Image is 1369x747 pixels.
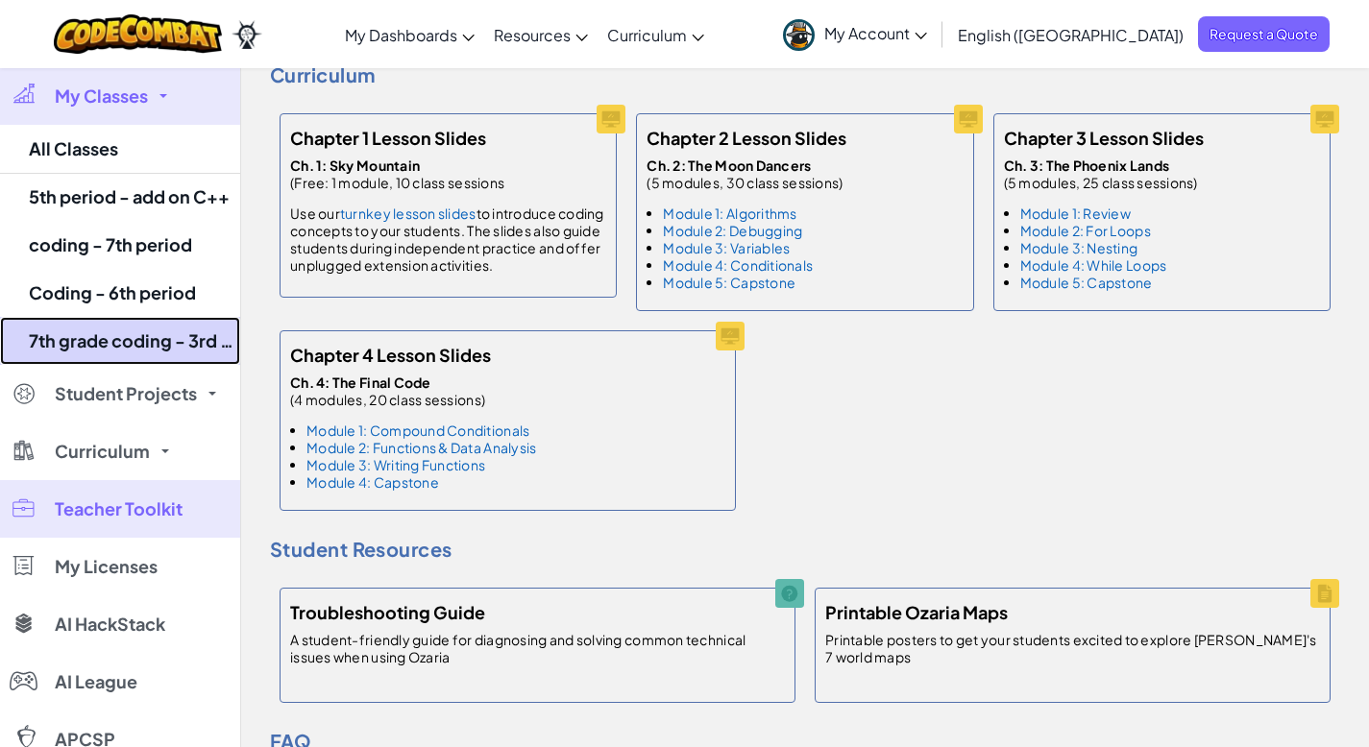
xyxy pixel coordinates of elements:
[1020,239,1138,256] a: Module 3: Nesting
[290,373,536,408] p: (4 modules, 20 class sessions)
[306,473,439,491] a: Module 4: Capstone
[55,558,158,575] span: My Licenses
[663,222,802,239] a: Module 2: Debugging
[663,256,813,274] a: Module 4: Conditionals
[647,157,843,191] p: (5 modules, 30 class sessions)
[607,25,687,45] span: Curriculum
[340,205,477,222] a: turnkey lesson slides
[55,87,148,105] span: My Classes
[663,274,795,291] a: Module 5: Capstone
[824,23,927,43] span: My Account
[1004,157,1198,191] p: (5 modules, 25 class sessions)
[805,578,1340,712] a: Printable Ozaria Maps Printable posters to get your students excited to explore [PERSON_NAME]'s 7...
[270,578,805,712] a: Troubleshooting Guide A student-friendly guide for diagnosing and solving common technical issues...
[626,104,983,321] a: Chapter 2 Lesson Slides Ch. 2: The Moon Dancers(5 modules, 30 class sessions) Module 1: Algorithm...
[825,631,1320,665] p: Printable posters to get your students excited to explore [PERSON_NAME]'s 7 world maps
[663,205,796,222] a: Module 1: Algorithms
[290,631,785,665] p: A student-friendly guide for diagnosing and solving common technical issues when using Ozaria
[663,239,790,256] a: Module 3: Variables
[55,500,183,518] span: Teacher Toolkit
[270,60,1340,89] h4: Curriculum
[825,598,1008,626] h5: Printable Ozaria Maps
[306,456,485,473] a: Module 3: Writing Functions
[335,9,484,60] a: My Dashboards
[306,422,529,439] a: Module 1: Compound Conditionals
[55,615,165,633] span: AI HackStack
[494,25,571,45] span: Resources
[1020,274,1153,291] a: Module 5: Capstone
[270,321,904,520] a: Chapter 4 Lesson Slides Ch. 4: The Final Code(4 modules, 20 class sessions) Module 1: Compound Co...
[783,19,815,51] img: avatar
[1004,157,1169,174] strong: Ch. 3: The Phoenix Lands
[647,157,811,174] strong: Ch. 2: The Moon Dancers
[306,439,536,456] a: Module 2: Functions & Data Analysis
[948,9,1193,60] a: English ([GEOGRAPHIC_DATA])
[958,25,1184,45] span: English ([GEOGRAPHIC_DATA])
[290,373,431,391] strong: Ch. 4: The Final Code
[984,104,1340,321] a: Chapter 3 Lesson Slides Ch. 3: The Phoenix Lands(5 modules, 25 class sessions) Module 1: Review M...
[270,535,1340,564] h4: Student Resources
[1020,205,1131,222] a: Module 1: Review
[55,443,150,460] span: Curriculum
[345,25,457,45] span: My Dashboards
[290,157,606,191] p: (Free: 1 module, 10 class sessions
[55,385,197,402] span: Student Projects
[773,4,937,64] a: My Account
[1020,256,1167,274] a: Module 4: While Loops
[647,124,846,152] h5: Chapter 2 Lesson Slides
[290,157,420,174] strong: Ch. 1: Sky Mountain
[598,9,714,60] a: Curriculum
[1020,222,1151,239] a: Module 2: For Loops
[290,124,486,152] h5: Chapter 1 Lesson Slides
[290,341,491,369] h5: Chapter 4 Lesson Slides
[232,20,262,49] img: Ozaria
[290,598,485,626] h5: Troubleshooting Guide
[55,673,137,690] span: AI League
[1004,124,1204,152] h5: Chapter 3 Lesson Slides
[290,205,606,274] p: Use our to introduce coding concepts to your students. The slides also guide students during inde...
[54,14,222,54] img: CodeCombat logo
[1198,16,1330,52] a: Request a Quote
[270,104,626,307] a: Chapter 1 Lesson Slides Ch. 1: Sky Mountain(Free: 1 module, 10 class sessions Use ourturnkey less...
[484,9,598,60] a: Resources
